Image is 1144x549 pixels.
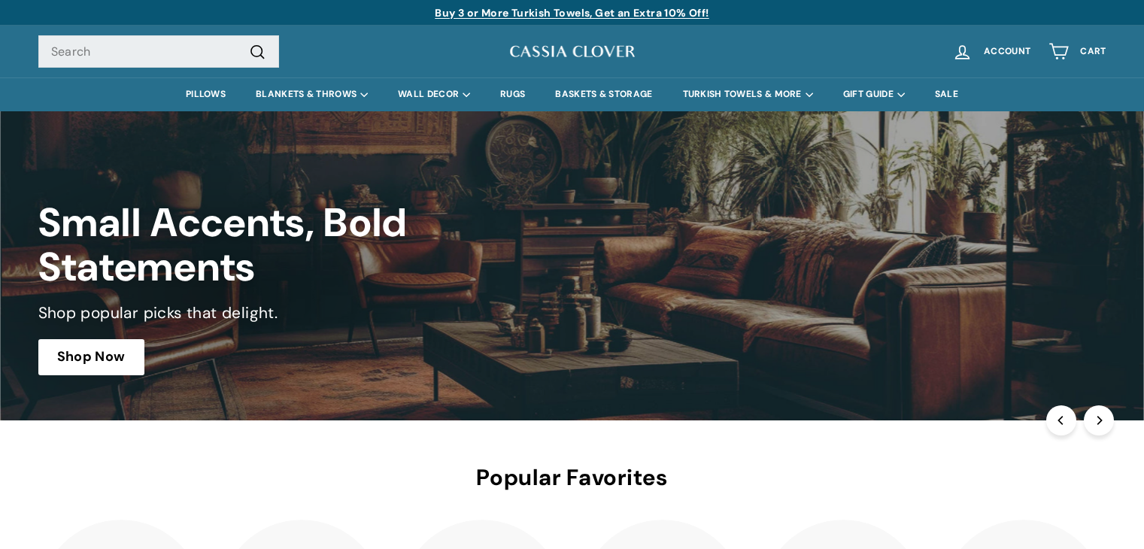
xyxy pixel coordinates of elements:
[1046,405,1076,435] button: Previous
[8,77,1136,111] div: Primary
[828,77,920,111] summary: GIFT GUIDE
[383,77,485,111] summary: WALL DECOR
[1039,29,1115,74] a: Cart
[668,77,828,111] summary: TURKISH TOWELS & MORE
[540,77,667,111] a: BASKETS & STORAGE
[485,77,540,111] a: RUGS
[920,77,973,111] a: SALE
[984,47,1030,56] span: Account
[1080,47,1106,56] span: Cart
[171,77,241,111] a: PILLOWS
[1084,405,1114,435] button: Next
[943,29,1039,74] a: Account
[241,77,383,111] summary: BLANKETS & THROWS
[38,466,1106,490] h2: Popular Favorites
[435,6,709,20] a: Buy 3 or More Turkish Towels, Get an Extra 10% Off!
[38,35,279,68] input: Search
